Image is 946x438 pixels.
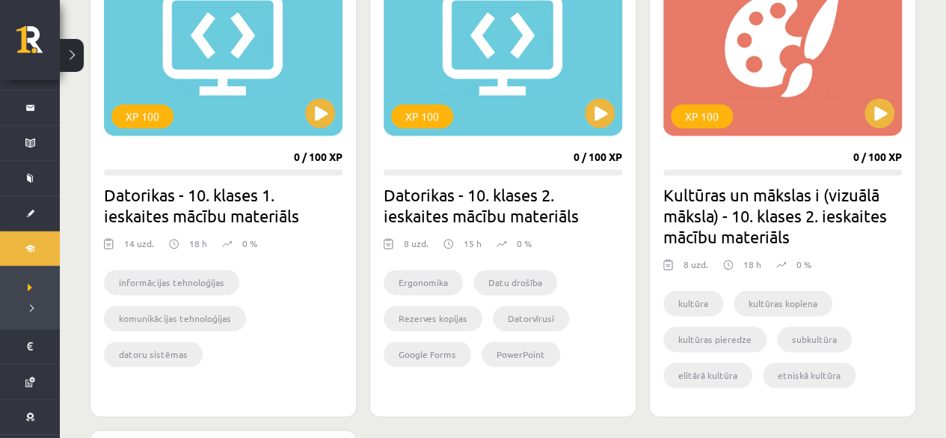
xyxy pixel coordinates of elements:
li: informācijas tehnoloģijas [104,270,239,295]
li: datoru sistēmas [104,341,203,367]
li: Ergonomika [384,270,463,295]
div: XP 100 [671,104,733,128]
div: XP 100 [111,104,173,128]
li: Google Forms [384,341,471,367]
p: 18 h [743,258,761,271]
li: PowerPoint [482,341,560,367]
li: kultūra [663,291,723,316]
h2: Kultūras un mākslas i (vizuālā māksla) - 10. klases 2. ieskaites mācību materiāls [663,184,902,247]
p: 0 % [242,237,257,250]
li: subkultūra [777,326,852,352]
h2: Datorikas - 10. klases 2. ieskaites mācību materiāls [384,184,622,226]
li: etniskā kultūra [763,362,856,388]
p: 0 % [796,258,811,271]
li: kultūras kopiena [734,291,832,316]
div: 14 uzd. [124,237,154,259]
li: Datu drošība [473,270,557,295]
li: Datorvīrusi [493,305,569,331]
li: elitārā kultūra [663,362,752,388]
div: XP 100 [391,104,453,128]
a: Rīgas 1. Tālmācības vidusskola [16,26,60,64]
p: 0 % [517,237,532,250]
div: 8 uzd. [684,258,708,280]
li: komunikācijas tehnoloģijas [104,305,246,331]
p: 18 h [189,237,207,250]
h2: Datorikas - 10. klases 1. ieskaites mācību materiāls [104,184,343,226]
p: 15 h [464,237,482,250]
li: kultūras pieredze [663,326,767,352]
div: 8 uzd. [404,237,429,259]
li: Rezerves kopijas [384,305,482,331]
